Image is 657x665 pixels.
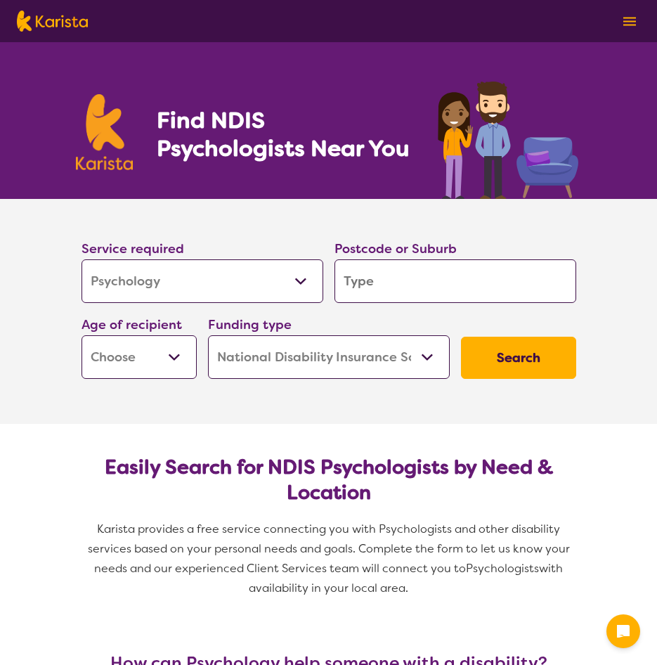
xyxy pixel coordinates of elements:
img: Karista logo [76,94,134,170]
span: Psychologists [466,561,539,576]
span: Karista provides a free service connecting you with Psychologists and other disability services b... [88,522,573,576]
label: Postcode or Suburb [334,240,457,257]
button: Search [461,337,576,379]
label: Service required [82,240,184,257]
h1: Find NDIS Psychologists Near You [157,106,417,162]
h2: Easily Search for NDIS Psychologists by Need & Location [93,455,565,505]
label: Funding type [208,316,292,333]
input: Type [334,259,576,303]
img: psychology [433,76,582,199]
img: menu [623,17,636,26]
img: Karista logo [17,11,88,32]
label: Age of recipient [82,316,182,333]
